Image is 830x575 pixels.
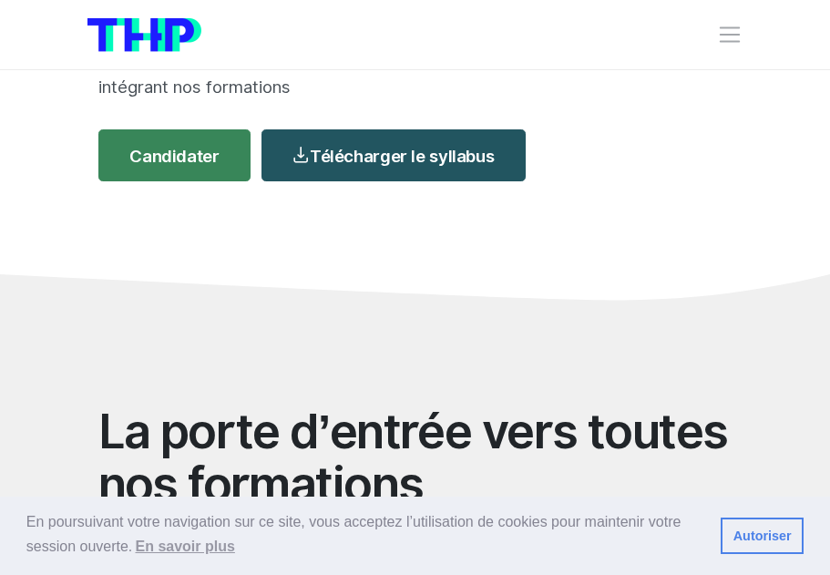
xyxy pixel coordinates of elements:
[717,22,743,47] button: Toggle navigation
[98,406,733,511] h2: La porte d’entrée vers toutes nos formations
[132,533,238,560] a: learn more about cookies
[261,129,527,180] a: Télécharger le syllabus
[721,518,804,554] a: dismiss cookie message
[98,47,405,98] p: Passez à la vitesse supérieure en intégrant nos formations
[98,129,251,180] a: Candidater
[87,18,201,52] img: logo
[26,511,706,560] span: En poursuivant votre navigation sur ce site, vous acceptez l’utilisation de cookies pour mainteni...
